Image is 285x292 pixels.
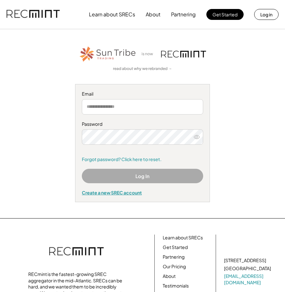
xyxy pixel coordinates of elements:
[140,51,158,57] div: is now
[82,121,203,127] div: Password
[163,283,189,289] a: Testimonials
[161,51,206,57] img: recmint-logotype%403x.png
[82,91,203,97] div: Email
[163,235,203,241] a: Learn about SRECs
[89,8,135,21] button: Learn about SRECs
[146,8,160,21] button: About
[163,273,176,279] a: About
[79,45,137,63] img: STT_Horizontal_Logo%2B-%2BColor.png
[224,265,271,272] div: [GEOGRAPHIC_DATA]
[6,4,60,25] img: recmint-logotype%403x.png
[224,257,266,264] div: [STREET_ADDRESS]
[82,169,203,183] button: Log In
[163,263,186,270] a: Our Pricing
[254,9,279,20] button: Log in
[113,66,172,72] a: read about why we rebranded →
[49,241,104,263] img: recmint-logotype%403x.png
[82,190,203,195] div: Create a new SREC account
[82,156,203,163] a: Forgot password? Click here to reset.
[171,8,196,21] button: Partnering
[163,254,185,260] a: Partnering
[206,9,244,20] button: Get Started
[163,244,188,251] a: Get Started
[224,273,272,286] a: [EMAIL_ADDRESS][DOMAIN_NAME]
